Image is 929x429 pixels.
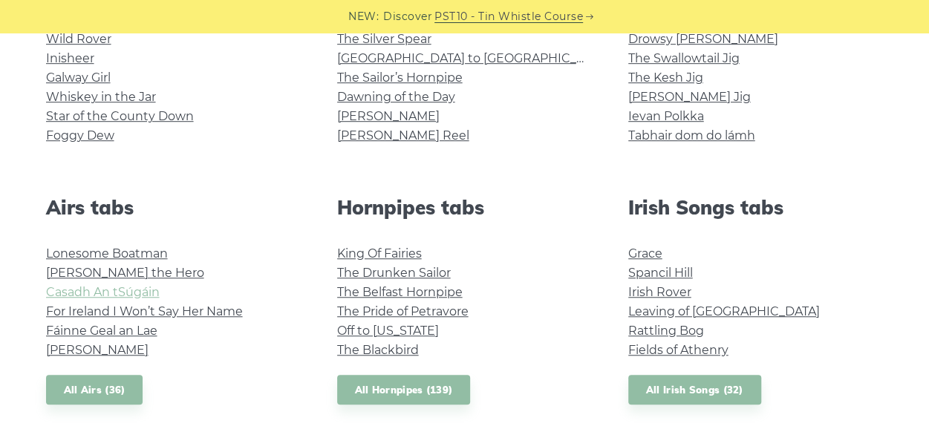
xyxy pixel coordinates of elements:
[46,304,243,318] a: For Ireland I Won’t Say Her Name
[628,246,662,261] a: Grace
[628,324,704,338] a: Rattling Bog
[46,71,111,85] a: Galway Girl
[337,285,463,299] a: The Belfast Hornpipe
[46,266,204,280] a: [PERSON_NAME] the Hero
[337,196,593,219] h2: Hornpipes tabs
[337,266,451,280] a: The Drunken Sailor
[46,285,160,299] a: Casadh An tSúgáin
[337,32,431,46] a: The Silver Spear
[46,246,168,261] a: Lonesome Boatman
[46,51,94,65] a: Inisheer
[628,90,751,104] a: [PERSON_NAME] Jig
[337,343,419,357] a: The Blackbird
[337,51,611,65] a: [GEOGRAPHIC_DATA] to [GEOGRAPHIC_DATA]
[337,324,439,338] a: Off to [US_STATE]
[628,285,691,299] a: Irish Rover
[628,375,761,405] a: All Irish Songs (32)
[46,196,301,219] h2: Airs tabs
[337,246,422,261] a: King Of Fairies
[337,109,440,123] a: [PERSON_NAME]
[628,51,740,65] a: The Swallowtail Jig
[628,128,755,143] a: Tabhair dom do lámh
[337,90,455,104] a: Dawning of the Day
[628,304,820,318] a: Leaving of [GEOGRAPHIC_DATA]
[337,128,469,143] a: [PERSON_NAME] Reel
[337,71,463,85] a: The Sailor’s Hornpipe
[628,71,703,85] a: The Kesh Jig
[628,32,778,46] a: Drowsy [PERSON_NAME]
[337,375,471,405] a: All Hornpipes (139)
[383,8,432,25] span: Discover
[46,343,149,357] a: [PERSON_NAME]
[628,343,728,357] a: Fields of Athenry
[46,324,157,338] a: Fáinne Geal an Lae
[46,128,114,143] a: Foggy Dew
[628,266,693,280] a: Spancil Hill
[46,375,143,405] a: All Airs (36)
[46,32,111,46] a: Wild Rover
[337,304,469,318] a: The Pride of Petravore
[628,196,884,219] h2: Irish Songs tabs
[46,109,194,123] a: Star of the County Down
[46,90,156,104] a: Whiskey in the Jar
[348,8,379,25] span: NEW:
[628,109,704,123] a: Ievan Polkka
[434,8,583,25] a: PST10 - Tin Whistle Course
